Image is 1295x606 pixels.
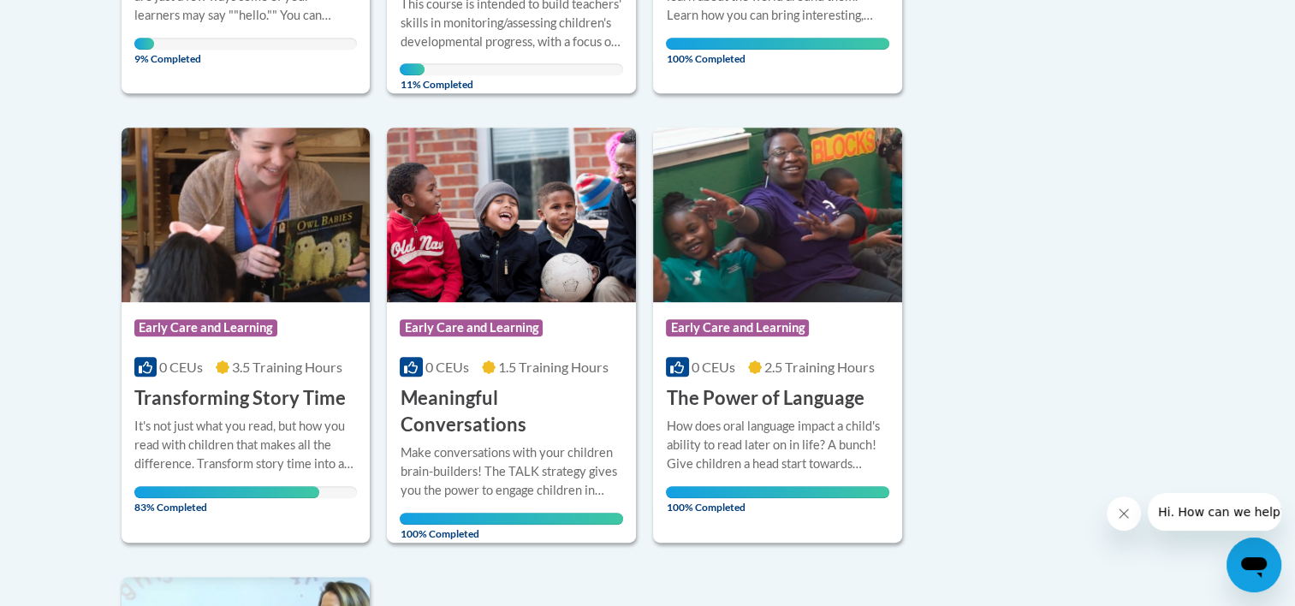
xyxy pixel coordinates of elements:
[666,385,864,412] h3: The Power of Language
[134,417,358,473] div: It's not just what you read, but how you read with children that makes all the difference. Transf...
[159,359,203,375] span: 0 CEUs
[666,38,889,65] span: 100% Completed
[653,128,902,542] a: Course LogoEarly Care and Learning0 CEUs2.5 Training Hours The Power of LanguageHow does oral lan...
[400,385,623,438] h3: Meaningful Conversations
[425,359,469,375] span: 0 CEUs
[134,38,154,65] span: 9% Completed
[134,38,154,50] div: Your progress
[666,486,889,498] div: Your progress
[666,319,809,336] span: Early Care and Learning
[134,385,346,412] h3: Transforming Story Time
[400,319,543,336] span: Early Care and Learning
[1227,538,1281,592] iframe: Button to launch messaging window
[1148,493,1281,531] iframe: Message from company
[1107,496,1141,531] iframe: Close message
[122,128,371,542] a: Course LogoEarly Care and Learning0 CEUs3.5 Training Hours Transforming Story TimeIt's not just w...
[400,513,623,540] span: 100% Completed
[400,443,623,500] div: Make conversations with your children brain-builders! The TALK strategy gives you the power to en...
[666,38,889,50] div: Your progress
[692,359,735,375] span: 0 CEUs
[134,319,277,336] span: Early Care and Learning
[134,486,320,498] div: Your progress
[387,128,636,302] img: Course Logo
[666,486,889,514] span: 100% Completed
[764,359,875,375] span: 2.5 Training Hours
[387,128,636,542] a: Course LogoEarly Care and Learning0 CEUs1.5 Training Hours Meaningful ConversationsMake conversat...
[134,486,320,514] span: 83% Completed
[232,359,342,375] span: 3.5 Training Hours
[122,128,371,302] img: Course Logo
[10,12,139,26] span: Hi. How can we help?
[498,359,609,375] span: 1.5 Training Hours
[400,513,623,525] div: Your progress
[666,417,889,473] div: How does oral language impact a child's ability to read later on in life? A bunch! Give children ...
[400,63,425,91] span: 11% Completed
[400,63,425,75] div: Your progress
[653,128,902,302] img: Course Logo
